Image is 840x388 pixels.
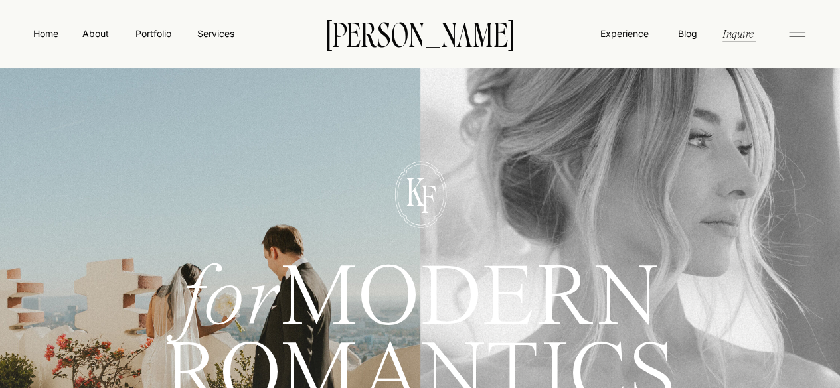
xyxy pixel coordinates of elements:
[410,180,447,214] p: F
[129,27,177,40] a: Portfolio
[306,19,535,47] a: [PERSON_NAME]
[80,27,110,40] a: About
[181,257,281,344] i: for
[599,27,650,40] a: Experience
[397,173,434,207] p: K
[31,27,61,40] a: Home
[675,27,700,40] a: Blog
[721,26,755,41] a: Inquire
[196,27,235,40] a: Services
[116,262,726,326] h1: MODERN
